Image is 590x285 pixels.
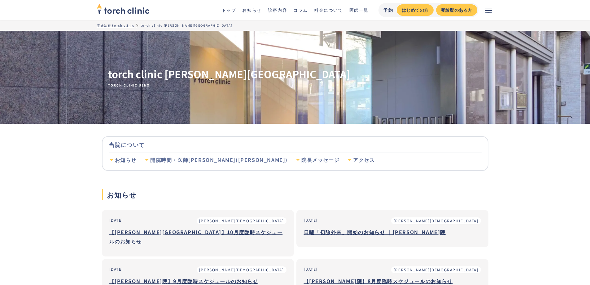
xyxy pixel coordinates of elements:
[109,227,286,246] h3: 【[PERSON_NAME][GEOGRAPHIC_DATA]】10月度臨時スケジュールのお知らせ
[296,210,488,247] a: [DATE][PERSON_NAME][DEMOGRAPHIC_DATA]日曜「初診外来」開始のお知らせ ｜[PERSON_NAME]院
[441,7,472,13] div: 受診歴のある方
[314,7,343,13] a: 料金について
[108,83,350,87] span: TORCH CLINIC UENO
[109,153,137,167] a: お知らせ
[144,153,288,167] a: 開院時間・医師[PERSON_NAME]([PERSON_NAME])
[383,7,393,13] div: 予約
[109,217,124,223] div: [DATE]
[268,7,287,13] a: 診療内容
[141,23,233,28] div: torch clinic [PERSON_NAME][GEOGRAPHIC_DATA]
[97,2,150,16] img: torch clinic
[293,7,308,13] a: コラム
[436,4,477,16] a: 受診歴のある方
[394,218,479,224] div: [PERSON_NAME][DEMOGRAPHIC_DATA]
[304,217,318,223] div: [DATE]
[108,67,350,87] h1: torch clinic [PERSON_NAME][GEOGRAPHIC_DATA]
[115,157,137,163] div: お知らせ
[109,137,482,153] div: 当院について
[347,153,375,167] a: アクセス
[97,23,134,28] a: 不妊治療 torch clinic
[222,7,236,13] a: トップ
[109,266,124,272] div: [DATE]
[242,7,261,13] a: お知らせ
[295,153,339,167] a: 院長メッセージ
[304,227,481,237] h3: 日曜「初診外来」開始のお知らせ ｜[PERSON_NAME]院
[102,210,294,256] a: [DATE][PERSON_NAME][DEMOGRAPHIC_DATA]【[PERSON_NAME][GEOGRAPHIC_DATA]】10月度臨時スケジュールのお知らせ
[304,266,318,272] div: [DATE]
[97,4,150,16] a: home
[349,7,369,13] a: 医師一覧
[353,157,375,163] div: アクセス
[150,157,288,163] div: 開院時間・医師[PERSON_NAME]([PERSON_NAME])
[397,4,433,16] a: はじめての方
[394,267,479,273] div: [PERSON_NAME][DEMOGRAPHIC_DATA]
[199,218,284,224] div: [PERSON_NAME][DEMOGRAPHIC_DATA]
[102,189,488,200] h2: お知らせ
[301,157,339,163] div: 院長メッセージ
[199,267,284,273] div: [PERSON_NAME][DEMOGRAPHIC_DATA]
[402,7,428,13] div: はじめての方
